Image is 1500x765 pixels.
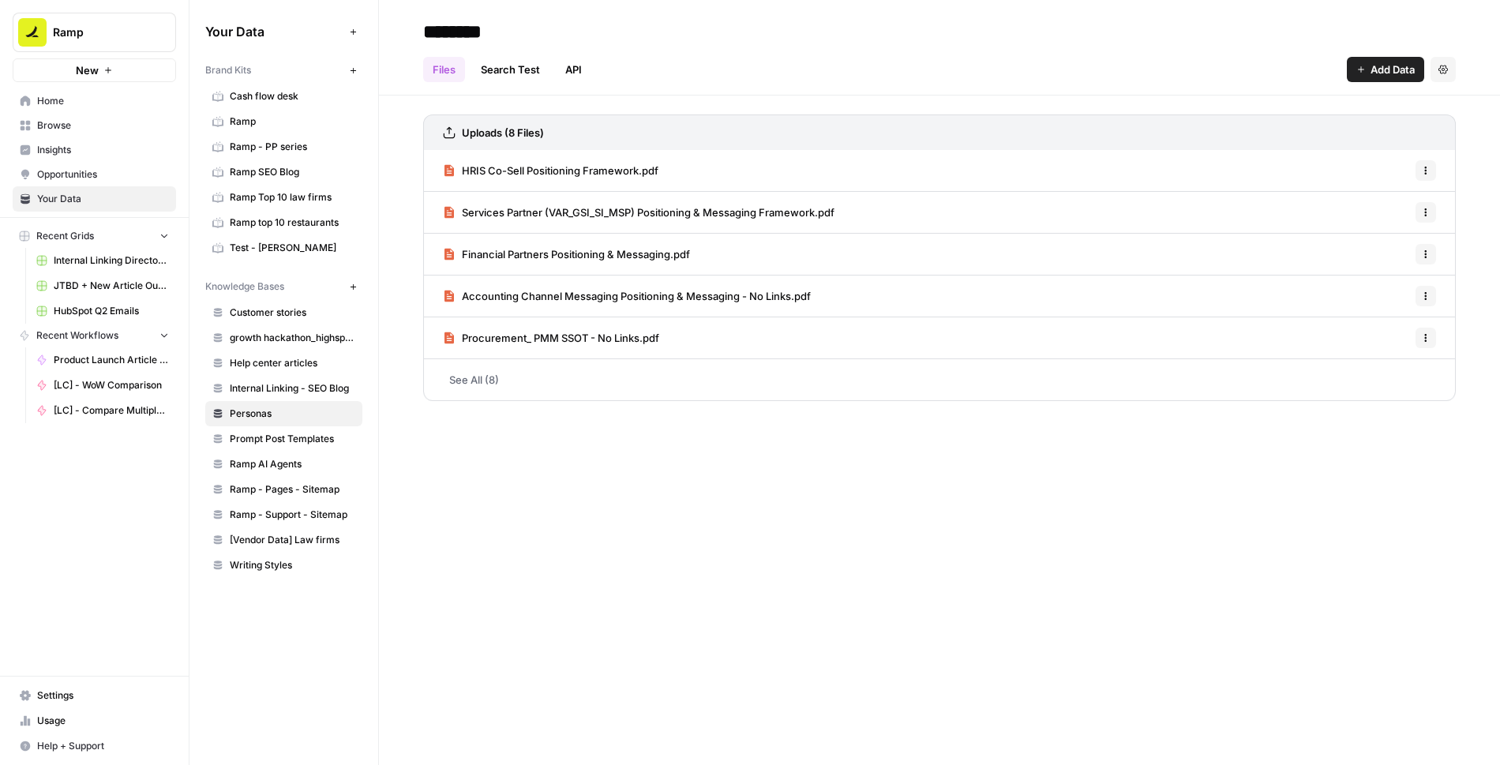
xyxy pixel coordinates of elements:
h3: Uploads (8 Files) [462,125,544,141]
a: Your Data [13,186,176,212]
span: Recent Workflows [36,328,118,343]
a: Files [423,57,465,82]
a: Uploads (8 Files) [443,115,544,150]
span: Writing Styles [230,558,355,572]
span: New [76,62,99,78]
a: Internal Linking Directory Grid [29,248,176,273]
a: Browse [13,113,176,138]
span: [LC] - Compare Multiple Weeks [54,403,169,418]
a: Usage [13,708,176,733]
a: Ramp AI Agents [205,452,362,477]
span: Product Launch Article Automation [54,353,169,367]
button: Workspace: Ramp [13,13,176,52]
a: Prompt Post Templates [205,426,362,452]
span: Internal Linking Directory Grid [54,253,169,268]
a: Internal Linking - SEO Blog [205,376,362,401]
span: Ramp - Support - Sitemap [230,508,355,522]
span: Usage [37,714,169,728]
span: Help + Support [37,739,169,753]
a: Help center articles [205,351,362,376]
span: Procurement_ PMM SSOT - No Links.pdf [462,330,659,346]
a: growth hackathon_highspot content [205,325,362,351]
a: Ramp - Pages - Sitemap [205,477,362,502]
span: Home [37,94,169,108]
a: Settings [13,683,176,708]
button: New [13,58,176,82]
span: Internal Linking - SEO Blog [230,381,355,396]
a: Ramp SEO Blog [205,159,362,185]
span: Add Data [1371,62,1415,77]
span: Test - [PERSON_NAME] [230,241,355,255]
a: Services Partner (VAR_GSI_SI_MSP) Positioning & Messaging Framework.pdf [443,192,834,233]
a: JTBD + New Article Output [29,273,176,298]
a: Test - [PERSON_NAME] [205,235,362,261]
span: Accounting Channel Messaging Positioning & Messaging - No Links.pdf [462,288,811,304]
a: API [556,57,591,82]
span: Brand Kits [205,63,251,77]
a: Product Launch Article Automation [29,347,176,373]
a: Home [13,88,176,114]
a: Cash flow desk [205,84,362,109]
img: Ramp Logo [18,18,47,47]
a: Ramp - PP series [205,134,362,159]
span: Ramp - Pages - Sitemap [230,482,355,497]
a: Opportunities [13,162,176,187]
span: Ramp SEO Blog [230,165,355,179]
button: Recent Grids [13,224,176,248]
a: Ramp Top 10 law firms [205,185,362,210]
span: Recent Grids [36,229,94,243]
span: JTBD + New Article Output [54,279,169,293]
span: Insights [37,143,169,157]
a: Ramp - Support - Sitemap [205,502,362,527]
span: Ramp top 10 restaurants [230,216,355,230]
button: Help + Support [13,733,176,759]
span: Browse [37,118,169,133]
span: Prompt Post Templates [230,432,355,446]
span: growth hackathon_highspot content [230,331,355,345]
span: Ramp Top 10 law firms [230,190,355,204]
a: Ramp top 10 restaurants [205,210,362,235]
a: HRIS Co-Sell Positioning Framework.pdf [443,150,658,191]
a: [Vendor Data] Law firms [205,527,362,553]
a: Accounting Channel Messaging Positioning & Messaging - No Links.pdf [443,276,811,317]
a: Personas [205,401,362,426]
span: HRIS Co-Sell Positioning Framework.pdf [462,163,658,178]
span: Your Data [37,192,169,206]
a: Customer stories [205,300,362,325]
span: Knowledge Bases [205,279,284,294]
span: Settings [37,688,169,703]
span: Ramp [53,24,148,40]
span: [Vendor Data] Law firms [230,533,355,547]
button: Add Data [1347,57,1424,82]
a: [LC] - WoW Comparison [29,373,176,398]
span: Ramp AI Agents [230,457,355,471]
span: Cash flow desk [230,89,355,103]
span: [LC] - WoW Comparison [54,378,169,392]
span: Personas [230,407,355,421]
span: Services Partner (VAR_GSI_SI_MSP) Positioning & Messaging Framework.pdf [462,204,834,220]
span: Customer stories [230,306,355,320]
a: Financial Partners Positioning & Messaging.pdf [443,234,690,275]
a: Writing Styles [205,553,362,578]
span: Financial Partners Positioning & Messaging.pdf [462,246,690,262]
button: Recent Workflows [13,324,176,347]
a: Procurement_ PMM SSOT - No Links.pdf [443,317,659,358]
a: See All (8) [423,359,1456,400]
span: Ramp - PP series [230,140,355,154]
span: Help center articles [230,356,355,370]
a: [LC] - Compare Multiple Weeks [29,398,176,423]
span: Opportunities [37,167,169,182]
span: Ramp [230,114,355,129]
a: Ramp [205,109,362,134]
span: Your Data [205,22,343,41]
a: Search Test [471,57,549,82]
a: HubSpot Q2 Emails [29,298,176,324]
a: Insights [13,137,176,163]
span: HubSpot Q2 Emails [54,304,169,318]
